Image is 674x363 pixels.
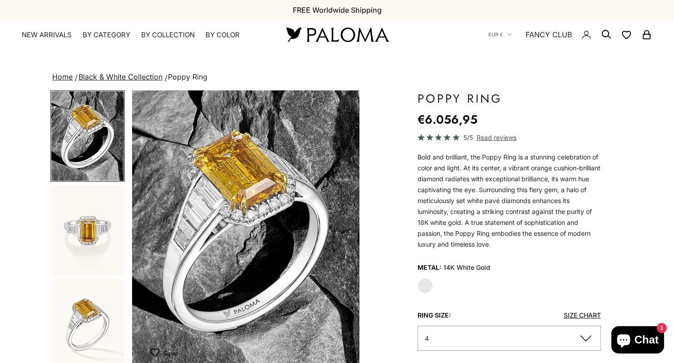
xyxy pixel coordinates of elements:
[418,261,442,274] legend: Metal:
[425,334,429,342] span: 4
[206,30,240,40] summary: By Color
[418,326,601,351] button: 4
[168,72,207,81] span: Poppy Ring
[51,91,124,181] img: #YellowGold #WhiteGold #RoseGold
[22,30,265,40] nav: Primary navigation
[51,185,124,275] img: #YellowGold #WhiteGold #RoseGold
[50,71,623,84] nav: breadcrumbs
[150,348,163,357] img: wishlist
[83,30,130,40] summary: By Category
[141,30,195,40] summary: By Collection
[463,132,473,143] span: 5/5
[564,311,601,319] a: Size Chart
[293,4,382,16] p: FREE Worldwide Shipping
[609,326,667,356] inbox-online-store-chat: Shopify online store chat
[488,30,512,39] button: EUR €
[79,72,162,81] a: Black & White Collection
[418,132,601,143] a: 5/5 Read reviews
[526,29,572,40] a: FANCY CLUB
[418,308,451,322] legend: Ring Size:
[418,90,601,107] h1: Poppy Ring
[477,132,517,143] span: Read reviews
[418,153,600,248] span: Bold and brilliant, the Poppy Ring is a stunning celebration of color and light. At its center, a...
[150,344,178,362] button: Add to Wishlist
[443,261,490,274] variant-option-value: 14K White Gold
[50,184,125,276] button: Go to item 2
[418,110,477,129] sale-price: €6.056,95
[488,30,503,39] span: EUR €
[50,90,125,182] button: Go to item 1
[488,20,652,49] nav: Secondary navigation
[22,30,72,40] a: NEW ARRIVALS
[52,72,73,81] a: Home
